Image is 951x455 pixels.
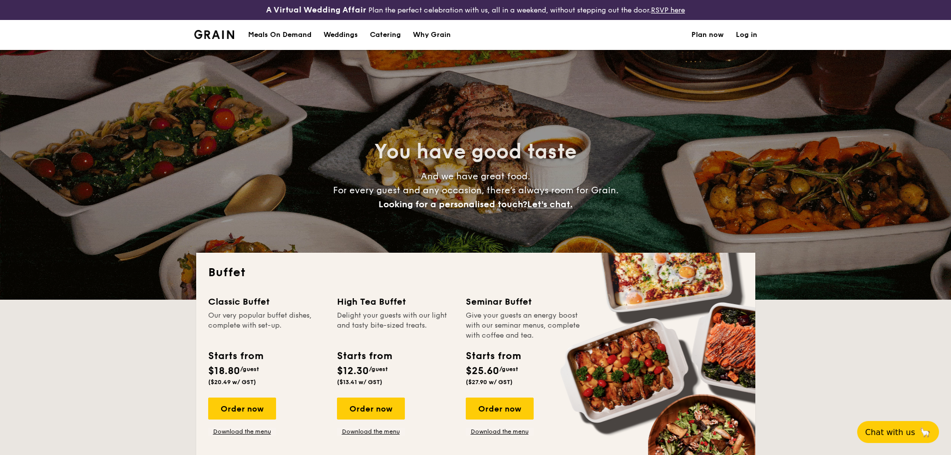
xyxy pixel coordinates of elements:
[208,379,256,386] span: ($20.49 w/ GST)
[691,20,724,50] a: Plan now
[857,421,939,443] button: Chat with us🦙
[337,379,382,386] span: ($13.41 w/ GST)
[919,427,931,438] span: 🦙
[323,20,358,50] div: Weddings
[466,295,583,309] div: Seminar Buffet
[240,366,259,373] span: /guest
[369,366,388,373] span: /guest
[333,171,619,210] span: And we have great food. For every guest and any occasion, there’s always room for Grain.
[466,365,499,377] span: $25.60
[266,4,366,16] h4: A Virtual Wedding Affair
[337,365,369,377] span: $12.30
[466,398,534,420] div: Order now
[407,20,457,50] a: Why Grain
[194,30,235,39] a: Logotype
[364,20,407,50] a: Catering
[208,349,263,364] div: Starts from
[466,428,534,436] a: Download the menu
[208,311,325,341] div: Our very popular buffet dishes, complete with set-up.
[527,199,573,210] span: Let's chat.
[466,379,513,386] span: ($27.90 w/ GST)
[337,311,454,341] div: Delight your guests with our light and tasty bite-sized treats.
[466,349,520,364] div: Starts from
[188,4,763,16] div: Plan the perfect celebration with us, all in a weekend, without stepping out the door.
[374,140,577,164] span: You have good taste
[194,30,235,39] img: Grain
[337,428,405,436] a: Download the menu
[736,20,757,50] a: Log in
[337,349,391,364] div: Starts from
[466,311,583,341] div: Give your guests an energy boost with our seminar menus, complete with coffee and tea.
[208,295,325,309] div: Classic Buffet
[499,366,518,373] span: /guest
[337,398,405,420] div: Order now
[208,365,240,377] span: $18.80
[242,20,317,50] a: Meals On Demand
[370,20,401,50] h1: Catering
[337,295,454,309] div: High Tea Buffet
[208,265,743,281] h2: Buffet
[651,6,685,14] a: RSVP here
[317,20,364,50] a: Weddings
[865,428,915,437] span: Chat with us
[208,428,276,436] a: Download the menu
[208,398,276,420] div: Order now
[248,20,312,50] div: Meals On Demand
[413,20,451,50] div: Why Grain
[378,199,527,210] span: Looking for a personalised touch?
